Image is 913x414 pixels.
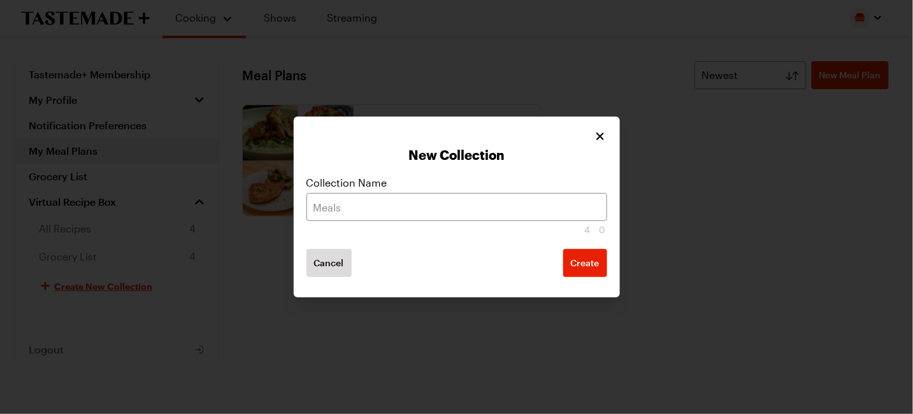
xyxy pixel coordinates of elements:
button: Create [563,249,607,277]
span: Cancel [314,257,344,269]
span: Create [571,257,600,269]
label: Collection Name [306,175,387,190]
input: Meals [306,193,607,221]
button: Close [593,129,607,143]
button: Cancel [306,249,352,277]
div: 40 [306,224,607,236]
h2: New Collection [306,147,607,162]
